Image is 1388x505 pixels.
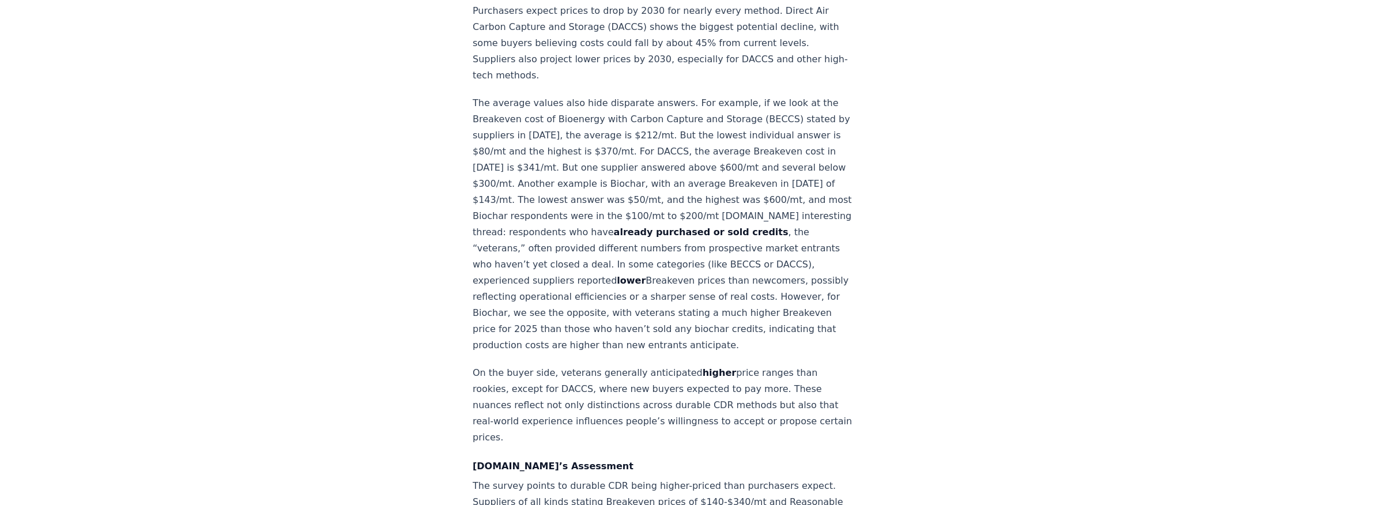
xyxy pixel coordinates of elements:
[617,275,646,286] strong: lower
[473,461,633,472] strong: [DOMAIN_NAME]’s Assessment
[614,227,789,238] strong: already purchased or sold credits
[473,95,854,353] p: The average values also hide disparate answers. For example, if we look at the Breakeven cost of ...
[703,367,736,378] strong: higher
[473,365,854,446] p: On the buyer side, veterans generally anticipated price ranges than rookies, except for DACCS, wh...
[473,3,854,84] p: Purchasers expect prices to drop by 2030 for nearly every method. Direct Air Carbon Capture and S...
